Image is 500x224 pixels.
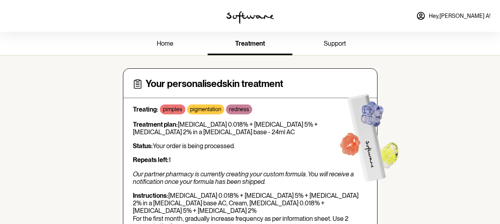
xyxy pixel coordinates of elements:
p: pigmentation [190,106,221,113]
a: home [123,33,208,55]
img: Software treatment bottle [323,78,412,192]
span: support [324,40,346,47]
strong: Status: [133,142,153,150]
p: 1 [133,156,368,164]
a: support [292,33,377,55]
strong: Treatment plan: [133,121,178,128]
span: treatment [235,40,265,47]
p: Your order is being processed. [133,142,368,150]
p: pimples [163,106,182,113]
h4: Your personalised skin treatment [146,78,283,90]
strong: Instructions: [133,192,168,199]
a: treatment [208,33,292,55]
span: Hey, [PERSON_NAME] A ! [429,13,490,19]
strong: Repeats left: [133,156,169,164]
p: redness [229,106,249,113]
span: home [157,40,173,47]
p: Our partner pharmacy is currently creating your custom formula. You will receive a notification o... [133,170,368,185]
a: Hey,[PERSON_NAME] A! [411,6,495,25]
p: [MEDICAL_DATA] 0.018% + [MEDICAL_DATA] 5% + [MEDICAL_DATA] 2% in a [MEDICAL_DATA] base - 24ml AC [133,121,368,136]
strong: Treating: [133,106,158,113]
img: software logo [226,11,274,24]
